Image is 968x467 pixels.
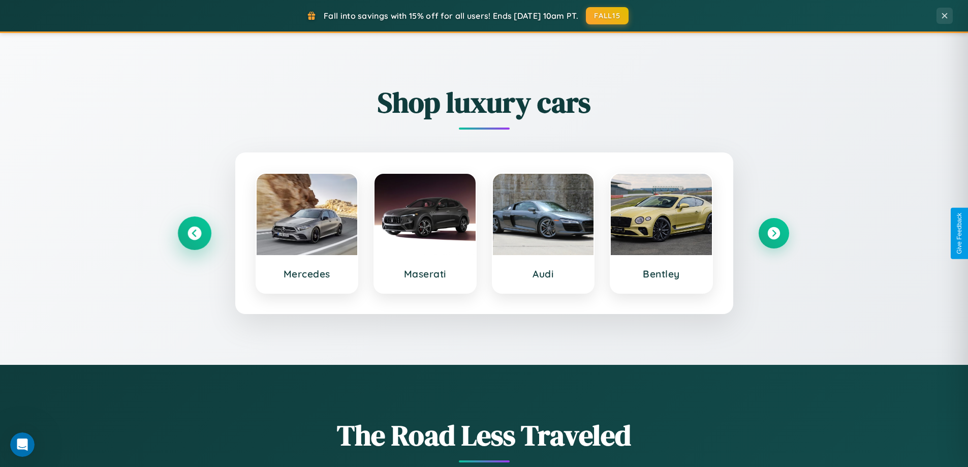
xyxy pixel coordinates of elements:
[956,213,963,254] div: Give Feedback
[385,268,465,280] h3: Maserati
[324,11,578,21] span: Fall into savings with 15% off for all users! Ends [DATE] 10am PT.
[267,268,348,280] h3: Mercedes
[179,416,789,455] h1: The Road Less Traveled
[621,268,702,280] h3: Bentley
[503,268,584,280] h3: Audi
[586,7,629,24] button: FALL15
[10,432,35,457] iframe: Intercom live chat
[179,83,789,122] h2: Shop luxury cars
